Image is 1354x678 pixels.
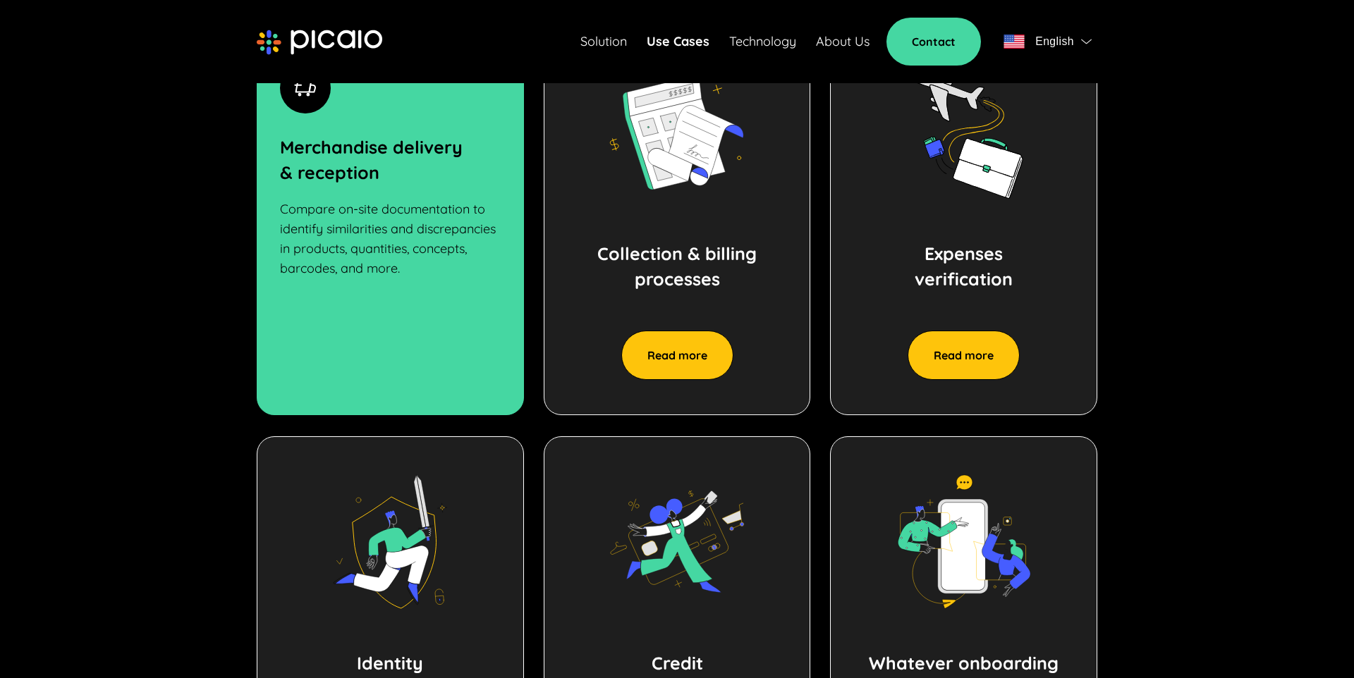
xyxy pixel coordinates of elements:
a: About Us [816,32,870,51]
button: Read more [621,331,733,380]
img: card-icon [280,63,331,113]
img: image [893,471,1035,612]
a: Technology [729,32,796,51]
img: close-icon [480,63,501,84]
img: flag [1081,39,1092,44]
img: flag [1004,35,1025,49]
p: Expenses verification [915,241,1013,292]
a: Use Cases [647,32,709,51]
a: Solution [580,32,627,51]
img: image [606,471,748,612]
span: English [1035,32,1074,51]
p: Compare on-site documentation to identify similarities and discrepancies in products, quantities,... [280,199,501,278]
img: image [893,62,1035,202]
p: Merchandise delivery & reception [280,135,501,185]
img: picaio-logo [257,30,382,55]
button: Read more [908,331,1020,380]
button: flagEnglishflag [998,27,1097,56]
a: Contact [886,18,981,66]
img: image [606,62,748,202]
img: image [319,471,461,612]
p: Collection & billing processes [597,241,757,292]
